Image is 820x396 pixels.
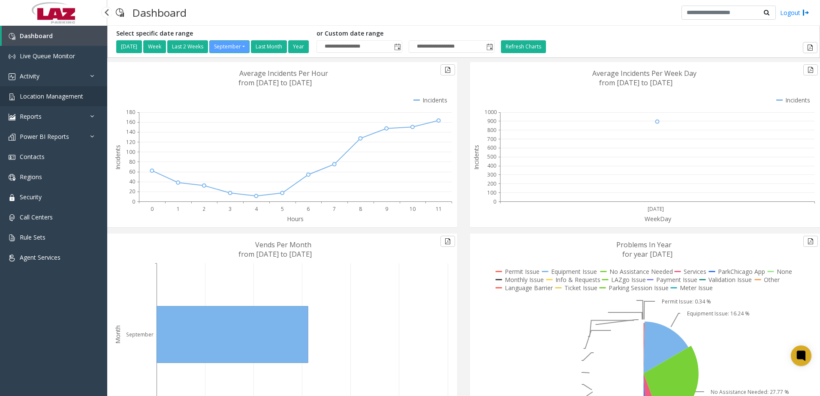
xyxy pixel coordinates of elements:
[20,92,83,100] span: Location Management
[9,93,15,100] img: 'icon'
[440,64,455,75] button: Export to pdf
[803,236,818,247] button: Export to pdf
[20,112,42,120] span: Reports
[592,69,696,78] text: Average Incidents Per Week Day
[9,114,15,120] img: 'icon'
[487,117,496,125] text: 900
[116,40,142,53] button: [DATE]
[616,240,672,249] text: Problems In Year
[9,73,15,80] img: 'icon'
[487,153,496,160] text: 500
[129,158,135,165] text: 80
[9,255,15,261] img: 'icon'
[20,153,45,161] span: Contacts
[126,108,135,116] text: 180
[20,132,69,141] span: Power BI Reports
[485,41,494,53] span: Toggle popup
[9,214,15,221] img: 'icon'
[129,188,135,195] text: 20
[9,154,15,161] img: 'icon'
[307,205,310,213] text: 6
[281,205,284,213] text: 5
[167,40,208,53] button: Last 2 Weeks
[385,205,388,213] text: 9
[20,213,53,221] span: Call Centers
[239,69,328,78] text: Average Incidents Per Hour
[126,118,135,126] text: 160
[126,138,135,146] text: 120
[129,178,135,185] text: 40
[20,52,75,60] span: Live Queue Monitor
[255,240,311,249] text: Vends Per Month
[126,128,135,135] text: 140
[114,325,122,344] text: Month
[485,108,497,116] text: 1000
[9,53,15,60] img: 'icon'
[20,32,53,40] span: Dashboard
[251,40,287,53] button: Last Month
[802,8,809,17] img: logout
[687,310,750,317] text: Equipment Issue: 16.24 %
[487,126,496,134] text: 800
[116,2,124,23] img: pageIcon
[711,388,789,396] text: No Assistance Needed: 27.77 %
[129,168,135,175] text: 60
[229,205,232,213] text: 3
[780,8,809,17] a: Logout
[128,2,191,23] h3: Dashboard
[126,331,154,338] text: September
[487,180,496,187] text: 200
[2,26,107,46] a: Dashboard
[9,174,15,181] img: 'icon'
[487,135,496,143] text: 700
[487,171,496,178] text: 300
[622,249,672,259] text: for year [DATE]
[472,145,480,170] text: Incidents
[116,30,310,37] h5: Select specific date range
[493,198,496,205] text: 0
[20,72,39,80] span: Activity
[599,78,672,87] text: from [DATE] to [DATE]
[648,205,664,213] text: [DATE]
[487,162,496,169] text: 400
[126,148,135,156] text: 100
[255,205,258,213] text: 4
[238,78,312,87] text: from [DATE] to [DATE]
[143,40,166,53] button: Week
[440,236,455,247] button: Export to pdf
[9,234,15,241] img: 'icon'
[202,205,205,213] text: 2
[114,145,122,170] text: Incidents
[487,189,496,196] text: 100
[645,215,672,223] text: WeekDay
[333,205,336,213] text: 7
[209,40,250,53] button: September
[151,205,154,213] text: 0
[359,205,362,213] text: 8
[501,40,546,53] button: Refresh Charts
[410,205,416,213] text: 10
[20,193,42,201] span: Security
[20,233,45,241] span: Rule Sets
[132,198,135,205] text: 0
[9,194,15,201] img: 'icon'
[20,173,42,181] span: Regions
[287,215,304,223] text: Hours
[288,40,309,53] button: Year
[9,134,15,141] img: 'icon'
[662,298,711,305] text: Permit Issue: 0.34 %
[317,30,494,37] h5: or Custom date range
[487,144,496,151] text: 600
[436,205,442,213] text: 11
[803,64,818,75] button: Export to pdf
[20,253,60,261] span: Agent Services
[392,41,402,53] span: Toggle popup
[238,249,312,259] text: from [DATE] to [DATE]
[177,205,180,213] text: 1
[803,42,817,53] button: Export to pdf
[9,33,15,40] img: 'icon'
